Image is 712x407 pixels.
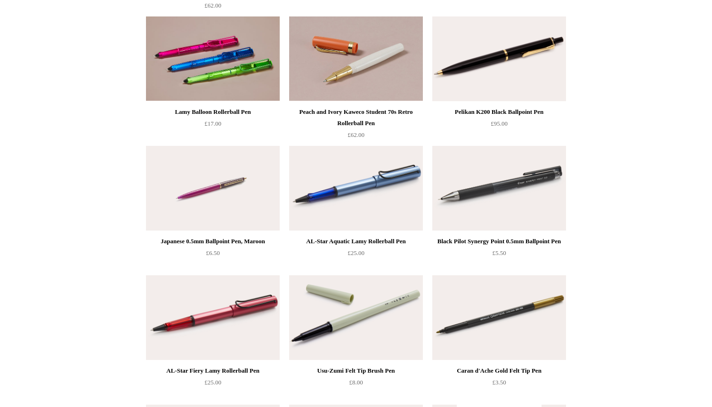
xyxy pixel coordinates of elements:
span: £62.00 [204,2,221,9]
a: AL-Star Aquatic Lamy Rollerball Pen £25.00 [289,236,423,274]
a: Pelikan K200 Black Ballpoint Pen £95.00 [432,106,566,145]
span: £25.00 [204,379,221,386]
div: Pelikan K200 Black Ballpoint Pen [435,106,564,118]
img: Pelikan K200 Black Ballpoint Pen [432,16,566,101]
a: Black Pilot Synergy Point 0.5mm Ballpoint Pen £5.50 [432,236,566,274]
img: AL-Star Fiery Lamy Rollerball Pen [146,275,280,360]
a: Black Pilot Synergy Point 0.5mm Ballpoint Pen Black Pilot Synergy Point 0.5mm Ballpoint Pen [432,146,566,231]
a: Usu-Zumi Felt Tip Brush Pen Usu-Zumi Felt Tip Brush Pen [289,275,423,360]
a: AL-Star Fiery Lamy Rollerball Pen £25.00 [146,365,280,404]
a: Lamy Balloon Rollerball Pen £17.00 [146,106,280,145]
a: Peach and Ivory Kaweco Student 70s Retro Rollerball Pen £62.00 [289,106,423,145]
span: £3.50 [492,379,506,386]
a: Caran d'Ache Gold Felt Tip Pen Caran d'Ache Gold Felt Tip Pen [432,275,566,360]
div: Peach and Ivory Kaweco Student 70s Retro Rollerball Pen [291,106,421,129]
div: AL-Star Fiery Lamy Rollerball Pen [148,365,277,376]
img: AL-Star Aquatic Lamy Rollerball Pen [289,146,423,231]
a: Usu-Zumi Felt Tip Brush Pen £8.00 [289,365,423,404]
img: Japanese 0.5mm Ballpoint Pen, Maroon [146,146,280,231]
div: Black Pilot Synergy Point 0.5mm Ballpoint Pen [435,236,564,247]
a: Lamy Balloon Rollerball Pen Lamy Balloon Rollerball Pen [146,16,280,101]
img: Caran d'Ache Gold Felt Tip Pen [432,275,566,360]
img: Peach and Ivory Kaweco Student 70s Retro Rollerball Pen [289,16,423,101]
span: £17.00 [204,120,221,127]
a: Caran d'Ache Gold Felt Tip Pen £3.50 [432,365,566,404]
span: £8.00 [349,379,363,386]
span: £5.50 [492,249,506,256]
span: £25.00 [348,249,364,256]
div: Lamy Balloon Rollerball Pen [148,106,277,118]
div: Usu-Zumi Felt Tip Brush Pen [291,365,421,376]
a: AL-Star Fiery Lamy Rollerball Pen AL-Star Fiery Lamy Rollerball Pen [146,275,280,360]
img: Black Pilot Synergy Point 0.5mm Ballpoint Pen [432,146,566,231]
a: AL-Star Aquatic Lamy Rollerball Pen AL-Star Aquatic Lamy Rollerball Pen [289,146,423,231]
a: Peach and Ivory Kaweco Student 70s Retro Rollerball Pen Peach and Ivory Kaweco Student 70s Retro ... [289,16,423,101]
img: Lamy Balloon Rollerball Pen [146,16,280,101]
span: £62.00 [348,131,364,138]
a: Pelikan K200 Black Ballpoint Pen Pelikan K200 Black Ballpoint Pen [432,16,566,101]
div: AL-Star Aquatic Lamy Rollerball Pen [291,236,421,247]
span: £6.50 [206,249,219,256]
div: Caran d'Ache Gold Felt Tip Pen [435,365,564,376]
span: £95.00 [491,120,508,127]
div: Japanese 0.5mm Ballpoint Pen, Maroon [148,236,277,247]
a: Japanese 0.5mm Ballpoint Pen, Maroon Japanese 0.5mm Ballpoint Pen, Maroon [146,146,280,231]
a: Japanese 0.5mm Ballpoint Pen, Maroon £6.50 [146,236,280,274]
img: Usu-Zumi Felt Tip Brush Pen [289,275,423,360]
